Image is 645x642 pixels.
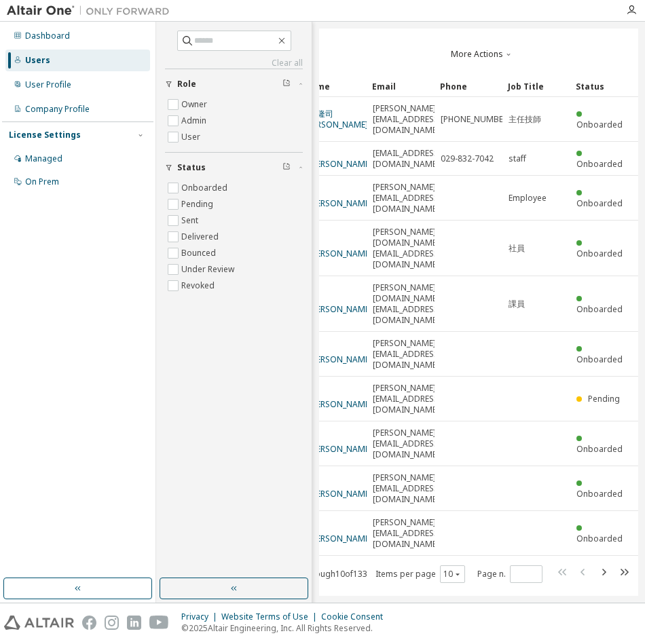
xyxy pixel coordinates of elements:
span: [PERSON_NAME][EMAIL_ADDRESS][DOMAIN_NAME] [373,103,441,136]
span: Items per page [375,565,465,583]
span: [PERSON_NAME][EMAIL_ADDRESS][DOMAIN_NAME] [373,428,441,460]
a: Clear all [165,58,303,69]
span: Employee [509,193,547,204]
div: Email [372,75,429,97]
span: Pending [588,393,620,404]
span: [PERSON_NAME][EMAIL_ADDRESS][DOMAIN_NAME] [373,338,441,371]
div: Privacy [181,611,221,622]
div: Website Terms of Use [221,611,321,622]
div: Job Title [508,75,565,97]
span: Clear filter [282,162,291,173]
label: Revoked [181,278,217,294]
span: Status [177,162,206,173]
span: 029-832-7042 [441,153,494,164]
label: User [181,129,203,145]
button: More Actions [449,49,515,60]
button: Status [165,153,303,183]
span: 主任技師 [509,114,541,125]
label: Admin [181,113,209,129]
span: Onboarded [576,354,623,365]
span: Clear filter [282,79,291,90]
span: 課員 [509,299,525,309]
img: youtube.svg [149,616,169,630]
div: Company Profile [25,104,90,115]
div: Name [304,75,361,97]
span: Onboarded [576,303,623,315]
img: instagram.svg [105,616,119,630]
a: [PERSON_NAME] [309,158,372,170]
label: Under Review [181,261,237,278]
label: Bounced [181,245,219,261]
label: Owner [181,96,210,113]
a: [PERSON_NAME] [309,443,372,455]
div: Dashboard [25,31,70,41]
span: Onboarded [576,533,623,544]
span: Onboarded [576,248,623,259]
img: linkedin.svg [127,616,141,630]
span: [PERSON_NAME][EMAIL_ADDRESS][DOMAIN_NAME] [373,182,441,214]
img: facebook.svg [82,616,96,630]
span: [PHONE_NUMBER] [441,114,511,125]
a: [PERSON_NAME] [309,488,372,499]
a: [PERSON_NAME] [309,533,372,544]
div: Status [576,75,633,97]
div: On Prem [25,176,59,187]
div: Phone [440,75,497,97]
span: 社員 [509,243,525,254]
a: [PERSON_NAME] [309,398,372,410]
a: [PERSON_NAME] [309,248,372,259]
div: Users [25,55,50,66]
a: 隆司 [PERSON_NAME] [305,108,368,130]
label: Sent [181,212,201,229]
div: Managed [25,153,62,164]
div: Cookie Consent [321,611,391,622]
div: License Settings [9,130,81,140]
button: Role [165,69,303,99]
button: 10 [443,569,462,580]
label: Pending [181,196,216,212]
div: User Profile [25,79,71,90]
span: Page n. [477,565,542,583]
img: altair_logo.svg [4,616,74,630]
p: © 2025 Altair Engineering, Inc. All Rights Reserved. [181,622,391,634]
a: [PERSON_NAME] [309,303,372,315]
label: Onboarded [181,180,230,196]
img: Altair One [7,4,177,18]
span: staff [509,153,526,164]
span: Onboarded [576,119,623,130]
span: [EMAIL_ADDRESS][DOMAIN_NAME] [373,148,441,170]
span: Onboarded [576,443,623,455]
span: [PERSON_NAME][EMAIL_ADDRESS][DOMAIN_NAME] [373,383,441,415]
span: [PERSON_NAME][EMAIL_ADDRESS][DOMAIN_NAME] [373,472,441,505]
span: Role [177,79,196,90]
span: [PERSON_NAME][EMAIL_ADDRESS][DOMAIN_NAME] [373,517,441,550]
a: [PERSON_NAME] [309,197,372,209]
span: Onboarded [576,197,623,209]
span: [PERSON_NAME][DOMAIN_NAME][EMAIL_ADDRESS][DOMAIN_NAME] [373,282,441,326]
span: Onboarded [576,488,623,499]
span: Onboarded [576,158,623,170]
span: [PERSON_NAME][DOMAIN_NAME][EMAIL_ADDRESS][DOMAIN_NAME] [373,227,441,270]
label: Delivered [181,229,221,245]
a: [PERSON_NAME] [309,354,372,365]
